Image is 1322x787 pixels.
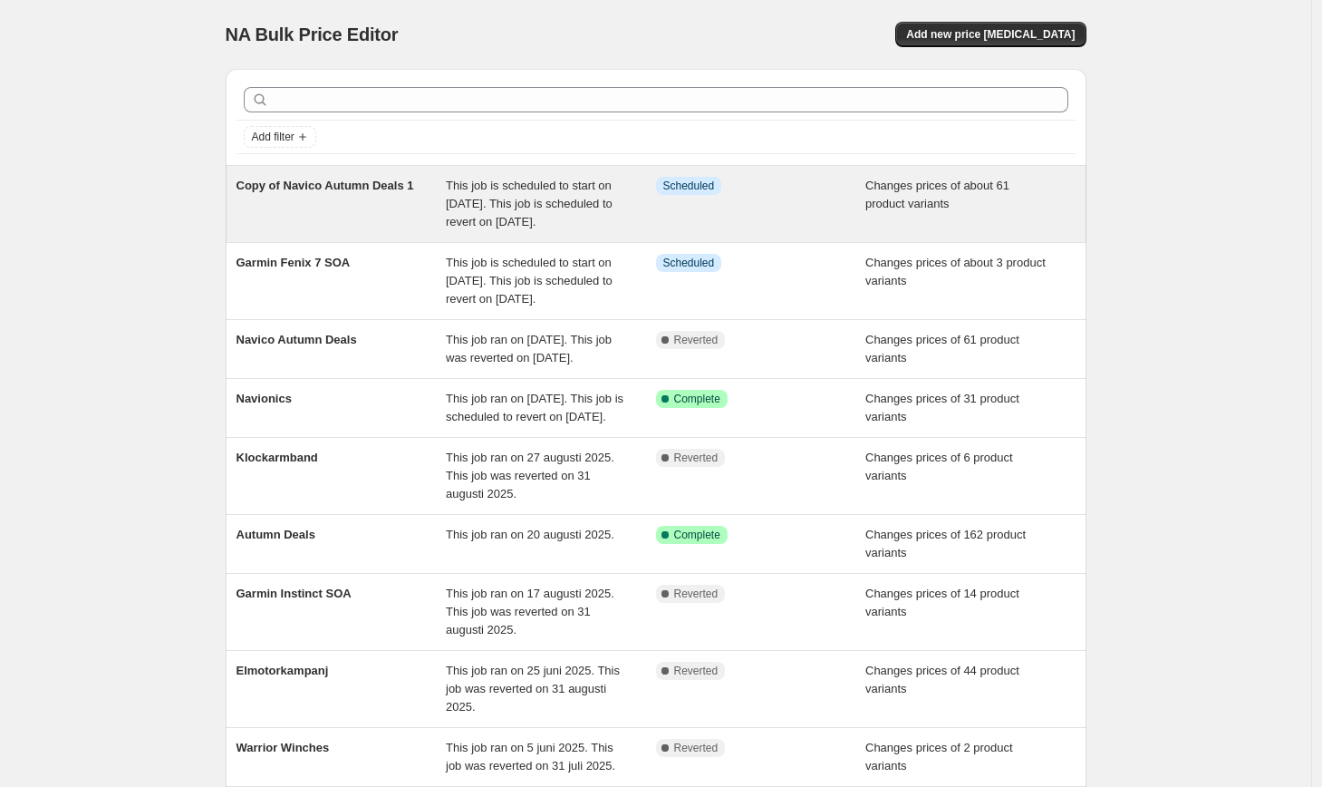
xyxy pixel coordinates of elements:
[252,130,294,144] span: Add filter
[865,179,1009,210] span: Changes prices of about 61 product variants
[244,126,316,148] button: Add filter
[865,664,1019,695] span: Changes prices of 44 product variants
[236,333,357,346] span: Navico Autumn Deals
[236,179,414,192] span: Copy of Navico Autumn Deals 1
[446,392,623,423] span: This job ran on [DATE]. This job is scheduled to revert on [DATE].
[674,392,720,406] span: Complete
[674,333,719,347] span: Reverted
[895,22,1086,47] button: Add new price [MEDICAL_DATA]
[446,179,613,228] span: This job is scheduled to start on [DATE]. This job is scheduled to revert on [DATE].
[446,333,612,364] span: This job ran on [DATE]. This job was reverted on [DATE].
[674,587,719,601] span: Reverted
[446,664,620,714] span: This job ran on 25 juni 2025. This job was reverted on 31 augusti 2025.
[865,451,1013,482] span: Changes prices of 6 product variants
[674,741,719,755] span: Reverted
[865,333,1019,364] span: Changes prices of 61 product variants
[236,256,351,269] span: Garmin Fenix 7 SOA
[674,664,719,678] span: Reverted
[906,27,1075,42] span: Add new price [MEDICAL_DATA]
[446,587,614,636] span: This job ran on 17 augusti 2025. This job was reverted on 31 augusti 2025.
[865,256,1046,287] span: Changes prices of about 3 product variants
[236,664,329,677] span: Elmotorkampanj
[663,179,715,193] span: Scheduled
[446,256,613,306] span: This job is scheduled to start on [DATE]. This job is scheduled to revert on [DATE].
[674,451,719,465] span: Reverted
[446,451,614,500] span: This job ran on 27 augusti 2025. This job was reverted on 31 augusti 2025.
[236,587,352,600] span: Garmin Instinct SOA
[236,528,315,541] span: Autumn Deals
[236,451,318,464] span: Klockarmband
[446,528,614,541] span: This job ran on 20 augusti 2025.
[663,256,715,270] span: Scheduled
[865,392,1019,423] span: Changes prices of 31 product variants
[226,24,399,44] span: NA Bulk Price Editor
[865,587,1019,618] span: Changes prices of 14 product variants
[236,741,330,754] span: Warrior Winches
[446,741,615,772] span: This job ran on 5 juni 2025. This job was reverted on 31 juli 2025.
[865,741,1013,772] span: Changes prices of 2 product variants
[865,528,1026,559] span: Changes prices of 162 product variants
[674,528,720,542] span: Complete
[236,392,292,405] span: Navionics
